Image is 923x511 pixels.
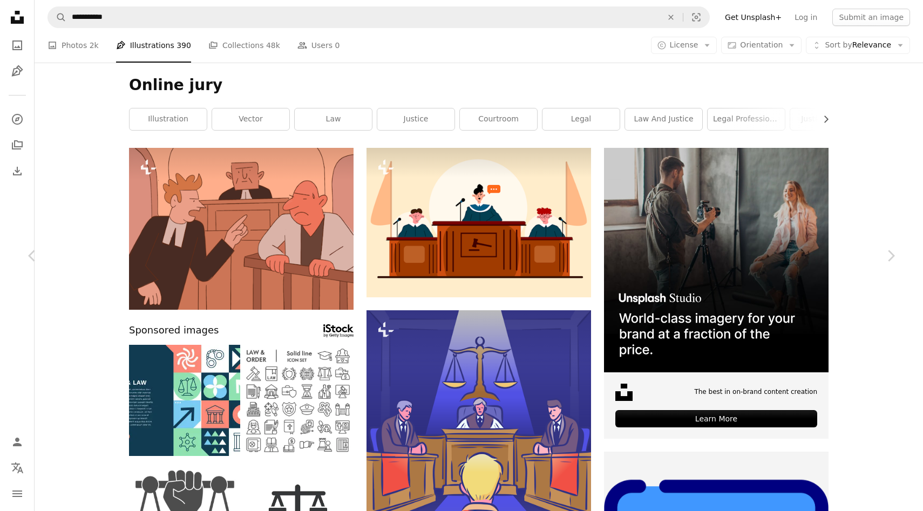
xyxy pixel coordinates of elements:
[47,6,710,28] form: Find visuals sitewide
[670,40,698,49] span: License
[242,345,354,456] img: Jurisprudence line icon set, law and order collection, vector sketches, logo illustrations, web s...
[47,28,99,63] a: Photos 2k
[6,483,28,505] button: Menu
[129,148,354,310] img: A lawyer is arguing with the defendant in court.
[659,7,683,28] button: Clear
[377,108,454,130] a: justice
[651,37,717,54] button: License
[542,108,620,130] a: legal
[615,384,633,401] img: file-1631678316303-ed18b8b5cb9cimage
[825,40,852,49] span: Sort by
[6,134,28,156] a: Collections
[6,60,28,82] a: Illustrations
[367,217,591,227] a: A judge is presiding over a courtroom proceeding.
[6,35,28,56] a: Photos
[721,37,802,54] button: Orientation
[48,7,66,28] button: Search Unsplash
[683,7,709,28] button: Visual search
[615,410,817,427] div: Learn More
[858,204,923,308] a: Next
[708,108,785,130] a: legal professional
[806,37,910,54] button: Sort byRelevance
[130,108,207,130] a: illustration
[212,108,289,130] a: vector
[297,28,340,63] a: Users 0
[90,39,99,51] span: 2k
[790,108,867,130] a: justice system
[832,9,910,26] button: Submit an image
[694,387,817,397] span: The best in on-brand content creation
[129,323,219,338] span: Sponsored images
[6,108,28,130] a: Explore
[604,148,829,439] a: The best in on-brand content creationLearn More
[335,39,340,51] span: 0
[718,9,788,26] a: Get Unsplash+
[6,160,28,182] a: Download History
[208,28,280,63] a: Collections 48k
[604,148,829,372] img: file-1715651741414-859baba4300dimage
[816,108,829,130] button: scroll list to the right
[6,431,28,453] a: Log in / Sign up
[740,40,783,49] span: Orientation
[129,224,354,234] a: A lawyer is arguing with the defendant in court.
[825,40,891,51] span: Relevance
[129,345,240,456] img: Crime and Law Web Banner Geometric Design
[6,457,28,479] button: Language
[367,148,591,297] img: A judge is presiding over a courtroom proceeding.
[295,108,372,130] a: law
[129,76,829,95] h1: Online jury
[266,39,280,51] span: 48k
[367,466,591,475] a: A man stands before a court of law.
[460,108,537,130] a: courtroom
[788,9,824,26] a: Log in
[625,108,702,130] a: law and justice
